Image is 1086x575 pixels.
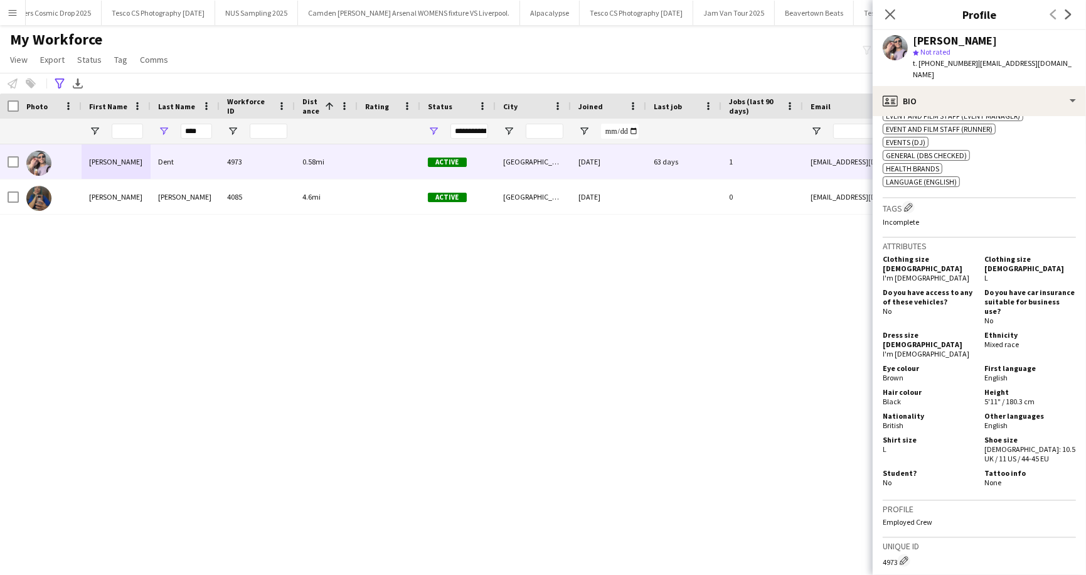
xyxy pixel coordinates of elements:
[984,373,1008,382] span: English
[5,51,33,68] a: View
[72,51,107,68] a: Status
[140,54,168,65] span: Comms
[984,254,1076,273] h5: Clothing size [DEMOGRAPHIC_DATA]
[984,363,1076,373] h5: First language
[984,435,1076,444] h5: Shoe size
[883,444,886,454] span: L
[729,97,780,116] span: Jobs (last 90 days)
[428,158,467,167] span: Active
[82,144,151,179] div: [PERSON_NAME]
[114,54,127,65] span: Tag
[984,478,1001,487] span: None
[984,468,1076,478] h5: Tattoo info
[496,144,571,179] div: [GEOGRAPHIC_DATA]
[886,137,925,147] span: Events (DJ)
[833,124,1046,139] input: Email Filter Input
[580,1,693,25] button: Tesco CS Photography [DATE]
[601,124,639,139] input: Joined Filter Input
[883,363,974,373] h5: Eye colour
[227,126,238,137] button: Open Filter Menu
[26,151,51,176] img: Joseph Dent
[102,1,215,25] button: Tesco CS Photography [DATE]
[503,126,514,137] button: Open Filter Menu
[10,54,28,65] span: View
[883,397,901,406] span: Black
[578,126,590,137] button: Open Filter Menu
[883,517,1076,527] p: Employed Crew
[520,1,580,25] button: Alpacalypse
[984,316,993,325] span: No
[883,503,1076,515] h3: Profile
[721,180,803,214] div: 0
[984,330,1076,340] h5: Ethnicity
[578,102,603,111] span: Joined
[803,144,1054,179] div: [EMAIL_ADDRESS][DOMAIN_NAME]
[883,306,892,316] span: No
[10,30,102,49] span: My Workforce
[883,201,1076,214] h3: Tags
[883,421,903,430] span: British
[811,102,831,111] span: Email
[873,86,1086,116] div: Bio
[984,387,1076,397] h5: Height
[302,157,324,166] span: 0.58mi
[26,186,51,211] img: Anastasia Denton
[35,51,70,68] a: Export
[112,124,143,139] input: First Name Filter Input
[920,47,950,56] span: Not rated
[26,102,48,111] span: Photo
[151,180,220,214] div: [PERSON_NAME]
[158,126,169,137] button: Open Filter Menu
[215,1,298,25] button: NUS Sampling 2025
[158,102,195,111] span: Last Name
[220,144,295,179] div: 4973
[883,387,974,397] h5: Hair colour
[428,102,452,111] span: Status
[873,6,1086,23] h3: Profile
[428,193,467,202] span: Active
[40,54,65,65] span: Export
[883,330,974,349] h5: Dress size [DEMOGRAPHIC_DATA]
[2,1,102,25] button: Fullers Cosmic Drop 2025
[526,124,563,139] input: City Filter Input
[886,111,1020,121] span: Event and Film Staff (Event Manager)
[298,1,520,25] button: Camden [PERSON_NAME] Arsenal WOMENS fixture VS Liverpool.
[646,144,721,179] div: 63 days
[984,421,1008,430] span: English
[503,102,518,111] span: City
[365,102,389,111] span: Rating
[913,35,997,46] div: [PERSON_NAME]
[77,54,102,65] span: Status
[886,177,957,186] span: Language (English)
[89,102,127,111] span: First Name
[883,554,1076,567] div: 4973
[886,164,939,173] span: Health Brands
[984,397,1035,406] span: 5'11" / 180.3 cm
[52,76,67,91] app-action-btn: Advanced filters
[883,540,1076,552] h3: Unique ID
[984,287,1076,316] h5: Do you have car insurance suitable for business use?
[109,51,132,68] a: Tag
[883,468,974,478] h5: Student?
[82,180,151,214] div: [PERSON_NAME]
[883,217,1076,227] p: Incomplete
[496,180,571,214] div: [GEOGRAPHIC_DATA]
[775,1,854,25] button: Beavertown Beats
[181,124,212,139] input: Last Name Filter Input
[227,97,272,116] span: Workforce ID
[913,58,978,68] span: t. [PHONE_NUMBER]
[883,287,974,306] h5: Do you have access to any of these vehicles?
[854,1,940,25] button: Tesco CS Visit [DATE]
[984,273,988,282] span: L
[883,373,903,382] span: Brown
[886,124,993,134] span: Event and Film Staff (Runner)
[654,102,682,111] span: Last job
[913,58,1072,79] span: | [EMAIL_ADDRESS][DOMAIN_NAME]
[151,144,220,179] div: Dent
[883,273,969,282] span: I'm [DEMOGRAPHIC_DATA]
[883,435,974,444] h5: Shirt size
[220,180,295,214] div: 4085
[693,1,775,25] button: Jam Van Tour 2025
[883,240,1076,252] h3: Attributes
[302,97,320,116] span: Distance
